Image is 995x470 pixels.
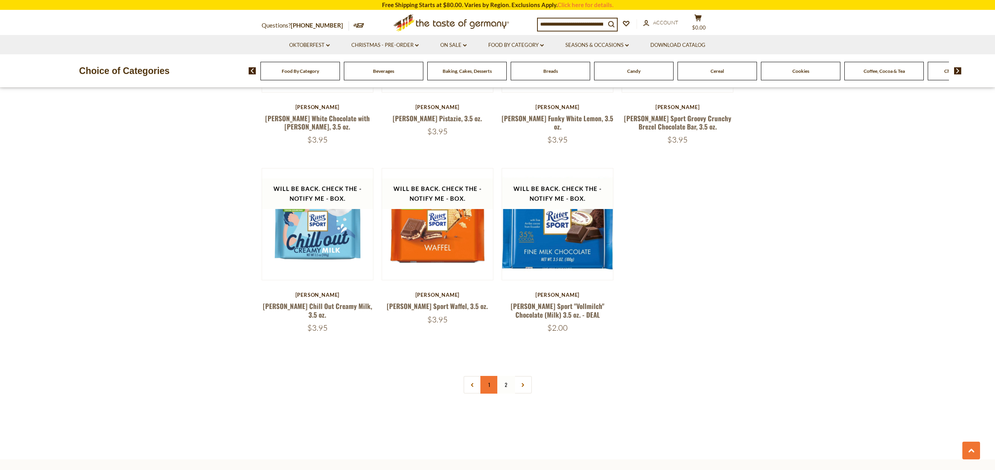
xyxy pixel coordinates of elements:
img: next arrow [954,67,962,74]
span: $3.95 [427,315,448,324]
span: $3.95 [307,135,328,144]
a: Chocolate & Marzipan [944,68,991,74]
span: $3.95 [547,135,568,144]
a: Breads [543,68,558,74]
img: previous arrow [249,67,256,74]
span: $2.00 [547,323,568,333]
a: Cookies [792,68,809,74]
div: [PERSON_NAME] [622,104,734,110]
a: [PHONE_NUMBER] [291,22,343,29]
a: Download Catalog [650,41,705,50]
a: [PERSON_NAME] Funky White Lemon, 3.5 oz. [502,113,613,131]
img: Ritter [382,168,493,280]
a: Seasons & Occasions [565,41,629,50]
a: Beverages [373,68,394,74]
a: Christmas - PRE-ORDER [351,41,419,50]
img: Ritter [262,168,373,280]
div: [PERSON_NAME] [502,292,614,298]
a: [PERSON_NAME] Sport Waffel, 3.5 oz. [387,301,488,311]
span: $0.00 [692,24,706,31]
a: Click here for details. [557,1,613,8]
a: [PERSON_NAME] Chill Out Creamy Milk, 3.5 oz. [263,301,372,319]
div: [PERSON_NAME] [502,104,614,110]
a: Food By Category [282,68,319,74]
a: Cereal [711,68,724,74]
a: On Sale [440,41,467,50]
a: Food By Category [488,41,544,50]
a: Oktoberfest [289,41,330,50]
a: 1 [480,376,498,394]
p: Questions? [262,20,349,31]
span: $3.95 [427,126,448,136]
a: [PERSON_NAME] Sport "Vollmilch" Chocolate (Milk) 3.5 oz. - DEAL [511,301,604,319]
span: $3.95 [667,135,688,144]
div: [PERSON_NAME] [382,104,494,110]
span: Account [653,19,678,26]
img: Ritter [502,168,613,280]
div: [PERSON_NAME] [382,292,494,298]
a: [PERSON_NAME] Pistazie, 3.5 oz. [393,113,482,123]
span: $3.95 [307,323,328,333]
div: [PERSON_NAME] [262,104,374,110]
a: Candy [627,68,641,74]
button: $0.00 [687,14,710,34]
div: [PERSON_NAME] [262,292,374,298]
a: Account [643,19,678,27]
a: [PERSON_NAME] Sport Groovy Crunchy Brezel Chocolate Bar, 3.5 oz. [624,113,731,131]
a: Coffee, Cocoa & Tea [864,68,905,74]
a: [PERSON_NAME] White Chocolate with [PERSON_NAME], 3.5 oz. [265,113,370,131]
a: Baking, Cakes, Desserts [443,68,492,74]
